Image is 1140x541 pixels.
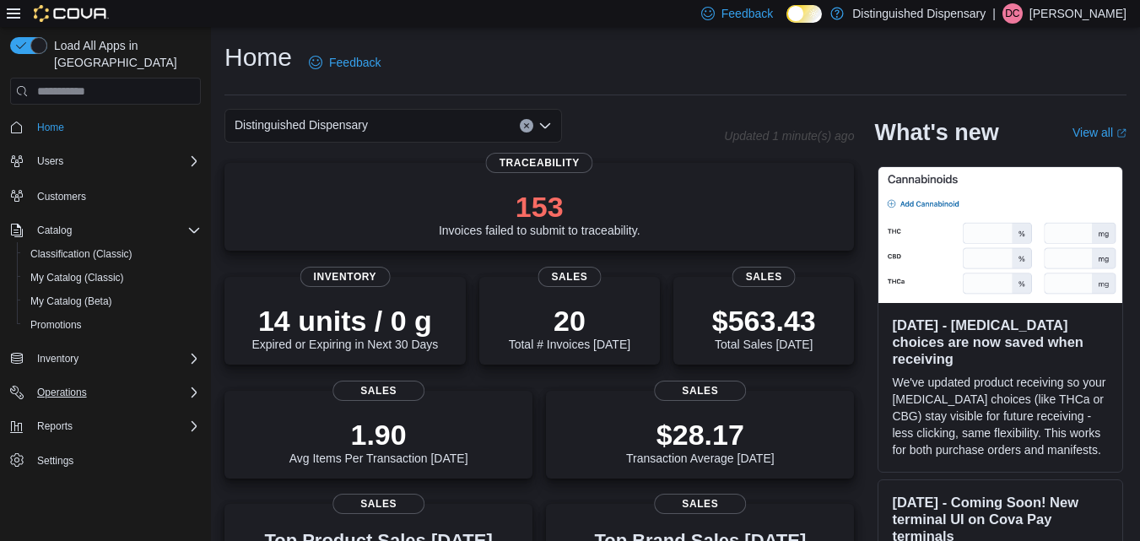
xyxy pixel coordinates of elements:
span: DC [1005,3,1019,24]
div: Expired or Expiring in Next 30 Days [251,304,438,351]
p: [PERSON_NAME] [1029,3,1126,24]
span: Promotions [30,318,82,332]
span: Inventory [37,352,78,365]
span: My Catalog (Beta) [24,291,201,311]
p: 1.90 [289,418,468,452]
span: Settings [30,450,201,471]
div: Invoices failed to submit to traceability. [439,190,640,237]
svg: External link [1116,128,1126,138]
button: My Catalog (Classic) [17,266,208,289]
a: Classification (Classic) [24,244,139,264]
button: Users [3,149,208,173]
span: Feedback [721,5,773,22]
p: $28.17 [626,418,775,452]
h1: Home [224,41,292,74]
nav: Complex example [10,108,201,517]
button: Operations [3,381,208,404]
p: We've updated product receiving so your [MEDICAL_DATA] choices (like THCa or CBG) stay visible fo... [892,374,1109,458]
button: Inventory [30,349,85,369]
button: Open list of options [538,119,552,133]
button: Home [3,115,208,139]
div: Transaction Average [DATE] [626,418,775,465]
span: Load All Apps in [GEOGRAPHIC_DATA] [47,37,201,71]
button: Users [30,151,70,171]
span: Settings [37,454,73,468]
button: Promotions [17,313,208,337]
span: Sales [538,267,601,287]
span: Sales [654,494,747,514]
span: Distinguished Dispensary [235,115,368,135]
img: Cova [34,5,109,22]
span: Reports [30,416,201,436]
h3: [DATE] - [MEDICAL_DATA] choices are now saved when receiving [892,316,1109,367]
a: Feedback [302,46,387,79]
span: Users [37,154,63,168]
span: Operations [37,386,87,399]
span: Operations [30,382,201,403]
div: Total Sales [DATE] [712,304,816,351]
span: Users [30,151,201,171]
span: Customers [30,185,201,206]
p: 14 units / 0 g [251,304,438,338]
span: Classification (Classic) [30,247,132,261]
div: Damon Carter [1002,3,1023,24]
button: Reports [30,416,79,436]
button: Classification (Classic) [17,242,208,266]
button: Reports [3,414,208,438]
span: My Catalog (Beta) [30,295,112,308]
p: Distinguished Dispensary [852,3,986,24]
a: Customers [30,187,93,207]
p: 153 [439,190,640,224]
span: Sales [332,381,425,401]
span: Sales [332,494,425,514]
button: Catalog [30,220,78,241]
span: Feedback [329,54,381,71]
button: Inventory [3,347,208,371]
span: Inventory [30,349,201,369]
button: Catalog [3,219,208,242]
span: Classification (Classic) [24,244,201,264]
input: Dark Mode [786,5,822,23]
a: My Catalog (Classic) [24,268,131,288]
span: Catalog [37,224,72,237]
span: Sales [732,267,796,287]
button: Customers [3,183,208,208]
p: 20 [509,304,630,338]
a: My Catalog (Beta) [24,291,119,311]
a: Home [30,117,71,138]
span: Catalog [30,220,201,241]
span: Customers [37,190,86,203]
span: Reports [37,419,73,433]
h2: What's new [874,119,998,146]
p: $563.43 [712,304,816,338]
span: Home [30,116,201,138]
span: Home [37,121,64,134]
div: Avg Items Per Transaction [DATE] [289,418,468,465]
span: Inventory [300,267,391,287]
span: My Catalog (Classic) [30,271,124,284]
button: Clear input [520,119,533,133]
p: Updated 1 minute(s) ago [724,129,854,143]
a: Promotions [24,315,89,335]
div: Total # Invoices [DATE] [509,304,630,351]
button: My Catalog (Beta) [17,289,208,313]
p: | [992,3,996,24]
span: Traceability [486,153,593,173]
span: Promotions [24,315,201,335]
span: My Catalog (Classic) [24,268,201,288]
span: Dark Mode [786,23,787,24]
button: Settings [3,448,208,473]
button: Operations [30,382,94,403]
a: View allExternal link [1072,126,1126,139]
span: Sales [654,381,747,401]
a: Settings [30,451,80,471]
